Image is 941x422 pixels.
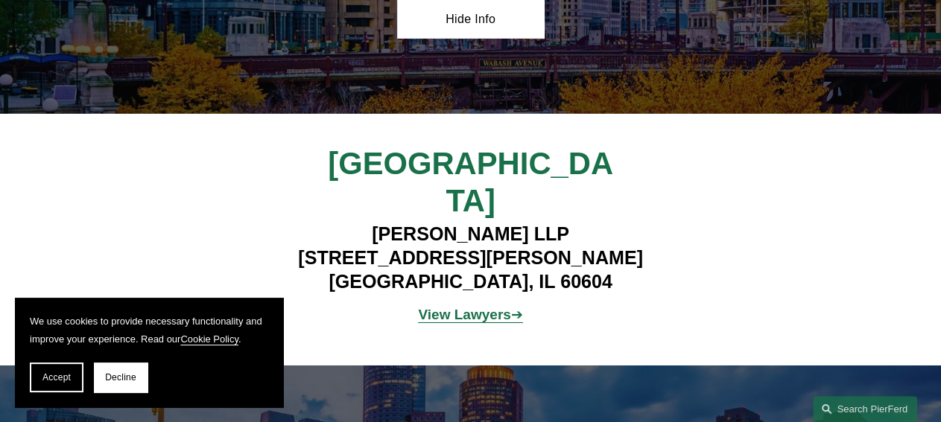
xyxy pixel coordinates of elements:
[30,362,83,392] button: Accept
[418,307,510,322] strong: View Lawyers
[286,223,655,294] h4: [PERSON_NAME] LLP [STREET_ADDRESS][PERSON_NAME] [GEOGRAPHIC_DATA], IL 60604
[180,333,238,345] a: Cookie Policy
[418,307,522,322] a: View Lawyers➔
[105,372,136,383] span: Decline
[30,313,268,348] p: We use cookies to provide necessary functionality and improve your experience. Read our .
[813,396,917,422] a: Search this site
[94,362,148,392] button: Decline
[42,372,71,383] span: Accept
[328,146,613,219] span: [GEOGRAPHIC_DATA]
[418,307,522,322] span: ➔
[15,298,283,407] section: Cookie banner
